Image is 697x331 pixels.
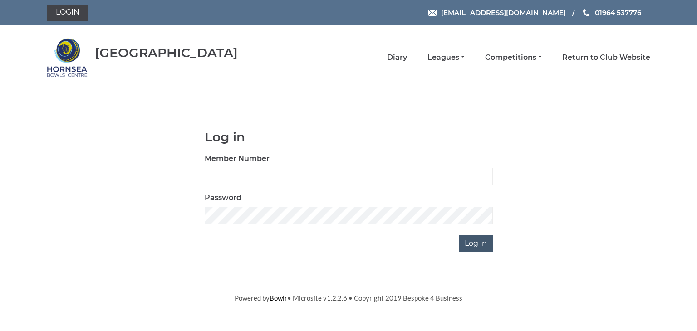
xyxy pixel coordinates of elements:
[205,192,241,203] label: Password
[387,53,407,63] a: Diary
[235,294,462,302] span: Powered by • Microsite v1.2.2.6 • Copyright 2019 Bespoke 4 Business
[459,235,493,252] input: Log in
[595,8,641,17] span: 01964 537776
[582,7,641,18] a: Phone us 01964 537776
[205,153,270,164] label: Member Number
[428,7,566,18] a: Email [EMAIL_ADDRESS][DOMAIN_NAME]
[47,37,88,78] img: Hornsea Bowls Centre
[428,10,437,16] img: Email
[205,130,493,144] h1: Log in
[485,53,542,63] a: Competitions
[270,294,287,302] a: Bowlr
[583,9,589,16] img: Phone us
[562,53,650,63] a: Return to Club Website
[441,8,566,17] span: [EMAIL_ADDRESS][DOMAIN_NAME]
[95,46,238,60] div: [GEOGRAPHIC_DATA]
[47,5,88,21] a: Login
[427,53,465,63] a: Leagues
